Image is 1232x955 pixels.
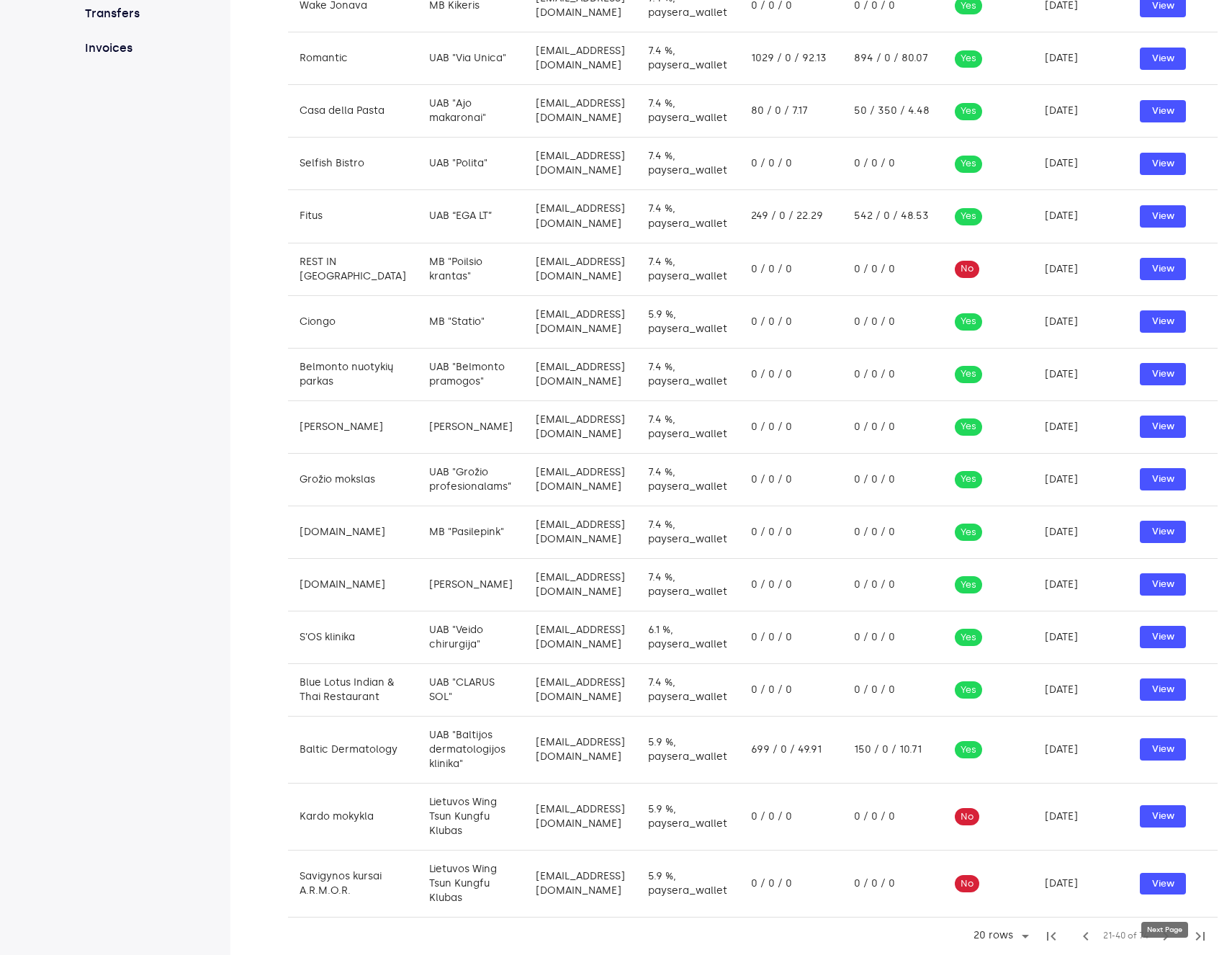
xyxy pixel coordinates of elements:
[524,611,637,663] td: [EMAIL_ADDRESS][DOMAIN_NAME]
[418,190,524,243] td: UAB “EGA LT”
[1140,876,1186,888] a: View
[418,506,524,558] td: MB "Pasilepink"
[1140,682,1186,694] a: View
[1140,471,1186,483] a: View
[637,663,739,716] td: 7.4 %, paysera_wallet
[524,663,637,716] td: [EMAIL_ADDRESS][DOMAIN_NAME]
[524,850,637,917] td: [EMAIL_ADDRESS][DOMAIN_NAME]
[524,85,637,138] td: [EMAIL_ADDRESS][DOMAIN_NAME]
[1033,400,1128,453] td: [DATE]
[637,558,739,611] td: 7.4 %, paysera_wallet
[418,32,524,85] td: UAB "Via Unica"
[1103,929,1148,943] span: 21-40 of 74
[524,32,637,85] td: [EMAIL_ADDRESS][DOMAIN_NAME]
[1140,50,1186,63] a: View
[739,716,842,783] td: 699 / 0 / 49.91
[842,348,943,400] td: 0 / 0 / 0
[739,453,842,506] td: 0 / 0 / 0
[842,850,943,917] td: 0 / 0 / 0
[842,611,943,663] td: 0 / 0 / 0
[1147,103,1179,120] span: View
[418,558,524,611] td: [PERSON_NAME]
[1140,626,1186,648] button: View
[739,400,842,453] td: 0 / 0 / 0
[1140,416,1186,438] button: View
[1147,208,1179,225] span: View
[637,138,739,190] td: 7.4 %, paysera_wallet
[739,783,842,850] td: 0 / 0 / 0
[1033,138,1128,190] td: [DATE]
[955,420,982,434] span: Yes
[524,138,637,190] td: [EMAIL_ADDRESS][DOMAIN_NAME]
[842,138,943,190] td: 0 / 0 / 0
[1147,576,1179,593] span: View
[1140,205,1186,228] button: View
[637,348,739,400] td: 7.4 %, paysera_wallet
[739,295,842,348] td: 0 / 0 / 0
[524,453,637,506] td: [EMAIL_ADDRESS][DOMAIN_NAME]
[842,663,943,716] td: 0 / 0 / 0
[1140,805,1186,828] button: View
[842,243,943,295] td: 0 / 0 / 0
[955,157,982,171] span: Yes
[288,506,418,558] td: [DOMAIN_NAME]
[1147,876,1179,892] span: View
[1033,506,1128,558] td: [DATE]
[1033,611,1128,663] td: [DATE]
[1147,313,1179,330] span: View
[288,611,418,663] td: S’OS klinika
[739,243,842,295] td: 0 / 0 / 0
[637,190,739,243] td: 7.4 %, paysera_wallet
[1033,348,1128,400] td: [DATE]
[524,400,637,453] td: [EMAIL_ADDRESS][DOMAIN_NAME]
[1033,453,1128,506] td: [DATE]
[955,367,982,381] span: Yes
[637,85,739,138] td: 7.4 %, paysera_wallet
[418,716,524,783] td: UAB "Baltijos dermatologijos klinika"
[1140,366,1186,378] a: View
[1140,742,1186,754] a: View
[418,295,524,348] td: MB "Statio"
[955,526,982,539] span: Yes
[739,850,842,917] td: 0 / 0 / 0
[1147,524,1179,540] span: View
[1140,103,1186,115] a: View
[955,743,982,757] span: Yes
[1140,258,1186,280] button: View
[955,631,982,645] span: Yes
[288,716,418,783] td: Baltic Dermatology
[637,850,739,917] td: 5.9 %, paysera_wallet
[288,295,418,348] td: Ciongo
[970,930,1017,942] div: 20 rows
[1140,678,1186,701] button: View
[955,104,982,118] span: Yes
[842,400,943,453] td: 0 / 0 / 0
[288,783,418,850] td: Kardo mokykla
[524,348,637,400] td: [EMAIL_ADDRESS][DOMAIN_NAME]
[842,85,943,138] td: 50 / 350 / 4.48
[637,783,739,850] td: 5.9 %, paysera_wallet
[82,40,178,57] a: Invoices
[1192,928,1209,945] span: last_page
[1140,468,1186,490] button: View
[842,506,943,558] td: 0 / 0 / 0
[1140,524,1186,536] a: View
[1033,32,1128,85] td: [DATE]
[1140,738,1186,761] button: View
[1147,741,1179,758] span: View
[1147,629,1179,645] span: View
[1147,366,1179,382] span: View
[739,558,842,611] td: 0 / 0 / 0
[1140,629,1186,642] a: View
[842,32,943,85] td: 894 / 0 / 80.07
[288,348,418,400] td: Belmonto nuotykių parkas
[955,210,982,223] span: Yes
[1033,783,1128,850] td: [DATE]
[524,783,637,850] td: [EMAIL_ADDRESS][DOMAIN_NAME]
[418,85,524,138] td: UAB "Ajo makaronai"
[1033,243,1128,295] td: [DATE]
[1140,156,1186,168] a: View
[1033,558,1128,611] td: [DATE]
[842,558,943,611] td: 0 / 0 / 0
[524,716,637,783] td: [EMAIL_ADDRESS][DOMAIN_NAME]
